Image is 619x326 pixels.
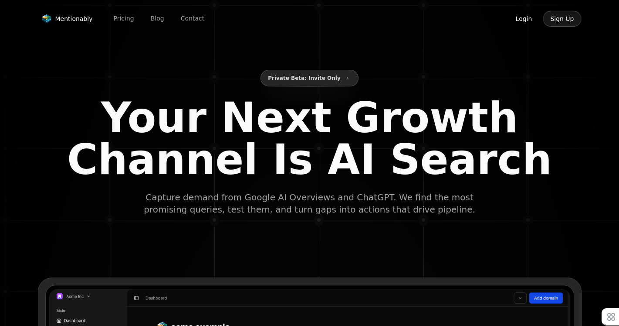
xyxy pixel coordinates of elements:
button: Sign Up [543,10,581,27]
button: Private Beta: Invite Only [260,70,359,86]
span: Private Beta: Invite Only [268,73,341,83]
a: Mentionably [38,13,96,25]
span: Capture demand from Google AI Overviews and ChatGPT. We find the most promising queries, test the... [142,191,477,216]
span: Mentionably [55,14,93,23]
span: Your Next Growth Channel Is AI Search [59,97,561,181]
button: Login [508,10,540,27]
a: Pricing [107,12,141,25]
a: Contact [174,12,211,25]
img: Mentionably logo [41,14,52,23]
a: Blog [144,12,171,25]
